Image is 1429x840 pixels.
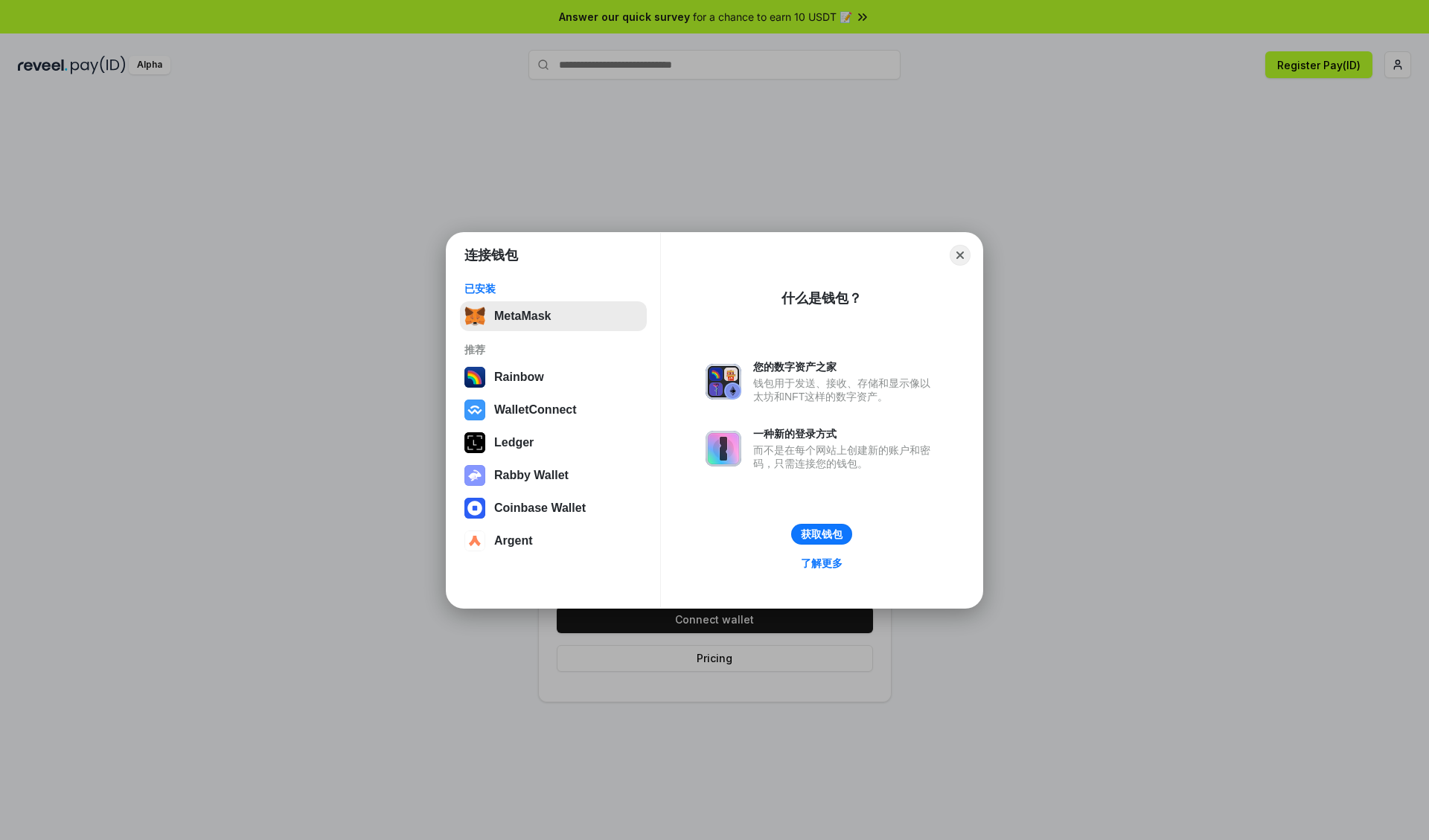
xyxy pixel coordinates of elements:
[494,534,533,548] div: Argent
[464,465,485,486] img: svg+xml,%3Csvg%20xmlns%3D%22http%3A%2F%2Fwww.w3.org%2F2000%2Fsvg%22%20fill%3D%22none%22%20viewBox...
[792,554,851,573] a: 了解更多
[706,431,741,467] img: svg+xml,%3Csvg%20xmlns%3D%22http%3A%2F%2Fwww.w3.org%2F2000%2Fsvg%22%20fill%3D%22none%22%20viewBox...
[464,367,485,388] img: svg+xml,%3Csvg%20width%3D%22120%22%20height%3D%22120%22%20viewBox%3D%220%200%20120%20120%22%20fil...
[460,362,647,392] button: Rainbow
[950,245,971,266] button: Close
[494,436,534,449] div: Ledger
[781,289,862,307] div: 什么是钱包？
[464,530,485,551] img: svg+xml,%3Csvg%20width%3D%2228%22%20height%3D%2228%22%20viewBox%3D%220%200%2028%2028%22%20fill%3D...
[801,557,843,570] div: 了解更多
[706,364,741,400] img: svg+xml,%3Csvg%20xmlns%3D%22http%3A%2F%2Fwww.w3.org%2F2000%2Fsvg%22%20fill%3D%22none%22%20viewBox...
[753,376,938,403] div: 钱包用于发送、接收、存储和显示像以太坊和NFT这样的数字资产。
[494,501,586,515] div: Coinbase Wallet
[464,306,485,327] img: svg+xml,%3Csvg%20fill%3D%22none%22%20height%3D%2233%22%20viewBox%3D%220%200%2035%2033%22%20width%...
[460,301,647,331] button: MetaMask
[494,371,544,384] div: Rainbow
[464,432,485,453] img: svg+xml,%3Csvg%20xmlns%3D%22http%3A%2F%2Fwww.w3.org%2F2000%2Fsvg%22%20width%3D%2228%22%20height%3...
[464,246,518,264] h1: 连接钱包
[464,343,642,356] div: 推荐
[464,282,642,295] div: 已安装
[753,360,938,373] div: 您的数字资产之家
[494,310,551,323] div: MetaMask
[791,524,852,545] button: 获取钱包
[464,400,485,420] img: svg+xml,%3Csvg%20width%3D%2228%22%20height%3D%2228%22%20viewBox%3D%220%200%2028%2028%22%20fill%3D...
[460,428,647,458] button: Ledger
[464,498,485,519] img: svg+xml,%3Csvg%20width%3D%2228%22%20height%3D%2228%22%20viewBox%3D%220%200%2028%2028%22%20fill%3D...
[460,395,647,425] button: WalletConnect
[753,443,938,470] div: 而不是在每个网站上创建新的账户和密码，只需连接您的钱包。
[460,461,647,490] button: Rabby Wallet
[753,427,938,440] div: 一种新的登录方式
[460,493,647,523] button: Coinbase Wallet
[801,528,843,541] div: 获取钱包
[494,403,577,417] div: WalletConnect
[460,526,647,556] button: Argent
[494,469,569,482] div: Rabby Wallet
